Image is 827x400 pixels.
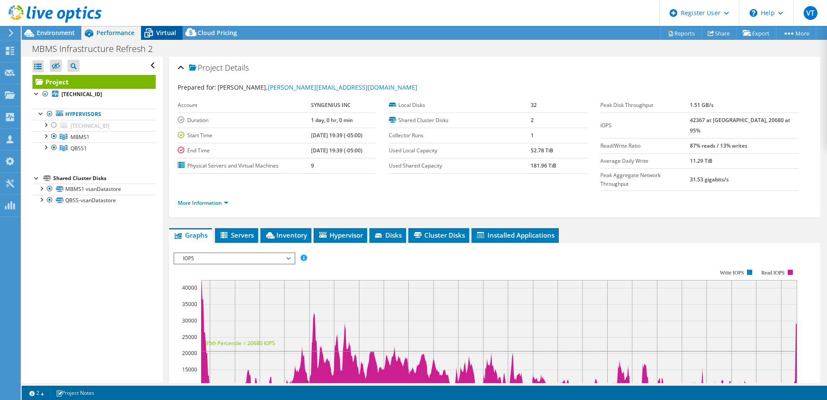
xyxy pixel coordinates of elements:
a: Export [736,26,776,40]
span: Details [225,62,249,73]
text: 10000 [182,382,197,390]
a: MBMS1 vsanDatastore [32,184,156,195]
a: More Information [178,199,228,206]
text: 40000 [182,284,197,291]
text: 30000 [182,317,197,324]
label: Prepared for: [178,83,216,91]
span: VT [804,6,817,20]
b: [DATE] 19:39 (-05:00) [311,147,362,154]
a: Hypervisors [32,109,156,120]
a: Project [32,75,156,89]
label: Read/Write Ratio [600,142,690,150]
label: Used Shared Capacity [389,161,531,170]
label: Account [178,101,311,110]
b: 1.51 GB/s [690,101,714,109]
label: Duration [178,116,311,125]
b: 87% reads / 13% writes [690,142,747,149]
span: QBSS1 [71,145,87,152]
span: Inventory [265,231,307,239]
b: 42367 at [GEOGRAPHIC_DATA], 20680 at 95% [690,116,790,134]
text: Write IOPS [720,270,744,276]
a: [TECHNICAL_ID] [32,120,156,131]
text: 35000 [182,300,197,308]
label: End Time [178,146,311,155]
a: MBMS1 [32,131,156,142]
a: Share [701,26,737,40]
a: Reports [660,26,702,40]
span: Servers [219,231,254,239]
label: Shared Cluster Disks [389,116,531,125]
text: 95th Percentile = 20680 IOPS [205,339,275,347]
span: Graphs [173,231,208,239]
label: Physical Servers and Virtual Machines [178,161,311,170]
span: Project [189,64,223,72]
span: IOPS [179,253,290,264]
text: Read IOPS [761,270,785,276]
b: 52.78 TiB [531,147,553,154]
b: 2 [531,116,534,124]
text: 25000 [182,333,197,341]
b: SYNGENIUS INC [311,101,351,109]
label: IOPS [600,121,690,130]
span: Installed Applications [476,231,555,239]
label: Local Disks [389,101,531,110]
span: Cloud Pricing [198,29,237,37]
span: Environment [37,29,75,37]
div: Shared Cluster Disks [53,173,156,184]
label: Start Time [178,131,311,140]
span: [PERSON_NAME], [218,83,417,91]
b: 181.96 TiB [531,162,556,169]
b: [TECHNICAL_ID] [61,90,102,98]
a: [TECHNICAL_ID] [32,89,156,100]
b: 1 [531,132,534,139]
a: QBSS1 [32,142,156,154]
span: Virtual [156,29,176,37]
b: 11.29 TiB [690,157,712,165]
b: 9 [311,162,314,169]
label: Peak Disk Throughput [600,101,690,110]
span: Hypervisor [318,231,363,239]
b: 31.53 gigabits/s [690,176,729,183]
span: Cluster Disks [413,231,465,239]
a: More [776,26,816,40]
text: 15000 [182,366,197,373]
a: Project Notes [50,387,100,398]
a: QBSS-vsanDatastore [32,195,156,206]
label: Collector Runs [389,131,531,140]
b: 1 day, 0 hr, 0 min [311,116,353,124]
text: 20000 [182,349,197,357]
label: Peak Aggregate Network Throughput [600,171,690,188]
span: [TECHNICAL_ID] [71,122,109,129]
span: Performance [96,29,135,37]
span: MBMS1 [71,133,90,141]
a: 2 [23,387,50,398]
span: Disks [374,231,402,239]
svg: \n [750,9,757,17]
label: Average Daily Write [600,157,690,165]
label: Used Local Capacity [389,146,531,155]
b: [DATE] 19:39 (-05:00) [311,132,362,139]
a: [PERSON_NAME][EMAIL_ADDRESS][DOMAIN_NAME] [268,83,417,91]
b: 32 [531,101,537,109]
h1: MBMS Infrastructure Refresh 2 [28,44,166,54]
